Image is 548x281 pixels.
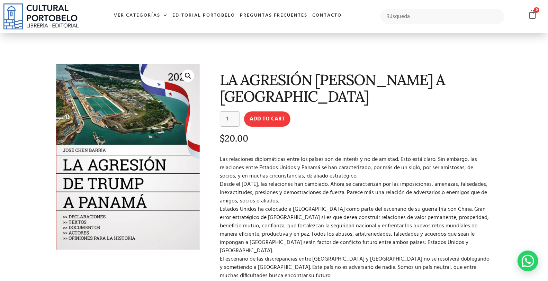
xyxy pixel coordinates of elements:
p: Las relaciones diplomáticas entre los países son de interés y no de amistad. Esto está claro. Sin... [220,155,490,280]
input: Product quantity [220,111,240,127]
bdi: 20.00 [220,133,248,144]
a: Ver Categorías [111,8,170,23]
a: 🔍 [182,70,194,82]
span: 0 [534,7,539,13]
span: $ [220,133,225,144]
a: Preguntas frecuentes [237,8,310,23]
input: Búsqueda [380,9,504,24]
h1: LA AGRESIÓN [PERSON_NAME] A [GEOGRAPHIC_DATA] [220,72,490,105]
a: Editorial Portobelo [170,8,237,23]
a: 0 [528,9,537,19]
button: Add to cart [244,111,290,127]
a: Contacto [310,8,344,23]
